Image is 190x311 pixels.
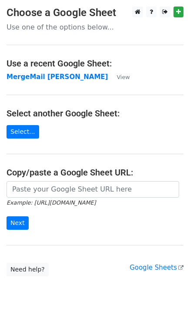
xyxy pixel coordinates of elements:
[7,7,183,19] h3: Choose a Google Sheet
[130,264,183,271] a: Google Sheets
[7,73,108,81] a: MergeMail [PERSON_NAME]
[117,74,130,80] small: View
[7,263,49,276] a: Need help?
[7,216,29,230] input: Next
[7,199,96,206] small: Example: [URL][DOMAIN_NAME]
[7,125,39,139] a: Select...
[7,23,183,32] p: Use one of the options below...
[7,108,183,119] h4: Select another Google Sheet:
[7,167,183,178] h4: Copy/paste a Google Sheet URL:
[7,58,183,69] h4: Use a recent Google Sheet:
[7,181,179,198] input: Paste your Google Sheet URL here
[108,73,130,81] a: View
